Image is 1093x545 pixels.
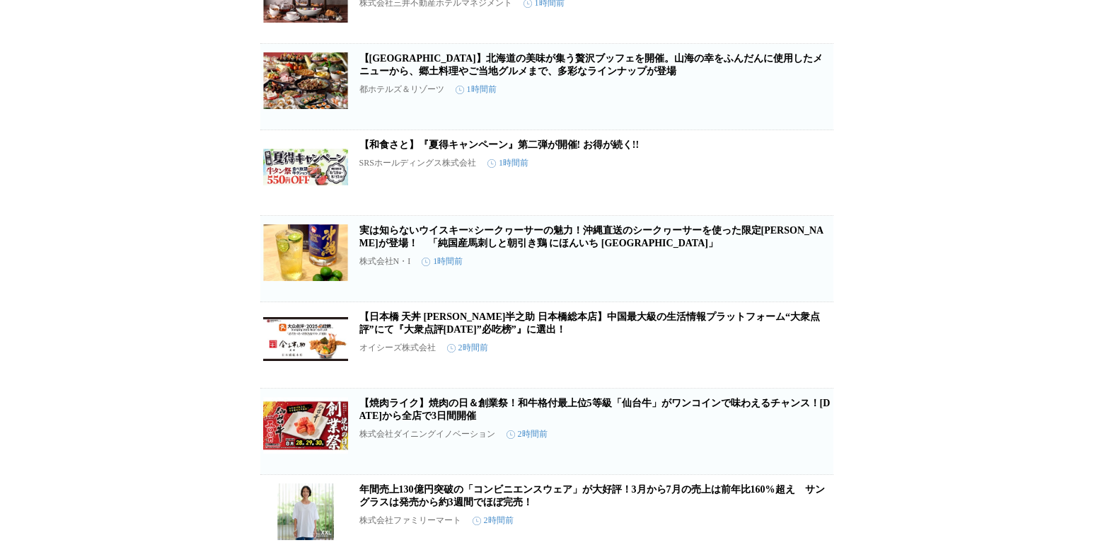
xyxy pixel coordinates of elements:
[359,342,436,354] p: オイシーズ株式会社
[359,515,461,527] p: 株式会社ファミリーマート
[507,428,548,440] time: 2時間前
[473,515,514,527] time: 2時間前
[263,311,348,367] img: 【日本橋 天丼 金子半之助 日本橋総本店】中国最大級の生活情報プラットフォーム“大衆点評”にて『大衆点評2025”必吃榜”』に選出！
[263,483,348,540] img: 年間売上130億円突破の「コンビニエンスウェア」が大好評！3月から7月の売上は前年比160%超え サングラスは発売から約3週間でほぼ完売！
[359,157,476,169] p: SRSホールディングス株式会社
[422,256,463,268] time: 1時間前
[487,157,528,169] time: 1時間前
[359,84,444,96] p: 都ホテルズ＆リゾーツ
[359,225,824,248] a: 実は知らないウイスキー×シークヮーサーの魅力！沖縄直送のシークヮーサーを使った限定[PERSON_NAME]が登場！ 「純国産馬刺しと朝引き鶏 にほんいち [GEOGRAPHIC_DATA]」
[359,139,640,150] a: 【和食さと】『夏得キャンペーン』第二弾が開催! お得が続く!!
[359,398,831,421] a: 【焼肉ライク】焼肉の日＆創業祭！和牛格付最上位5等級「仙台牛」がワンコインで味わえるチャンス！[DATE]から全店で3日間開催
[359,484,825,507] a: 年間売上130億円突破の「コンビニエンスウェア」が大好評！3月から7月の売上は前年比160%超え サングラスは発売から約3週間でほぼ完売！
[263,224,348,281] img: 実は知らないウイスキー×シークヮーサーの魅力！沖縄直送のシークヮーサーを使った限定ドリンクが登場！ 「純国産馬刺しと朝引き鶏 にほんいち 大阪堺筋本町店」
[263,139,348,195] img: 【和食さと】『夏得キャンペーン』第二弾が開催! お得が続く!!
[359,53,823,76] a: 【[GEOGRAPHIC_DATA]】北海道の美味が集う贅沢ブッフェを開催。山海の幸をふんだんに使用したメニューから、郷土料理やご当地グルメまで、多彩なラインナップが登場
[447,342,488,354] time: 2時間前
[359,256,411,268] p: 株式会社N・I
[456,84,497,96] time: 1時間前
[263,397,348,454] img: 【焼肉ライク】焼肉の日＆創業祭！和牛格付最上位5等級「仙台牛」がワンコインで味わえるチャンス！8月28日から全店で3日間開催
[359,311,820,335] a: 【日本橋 天丼 [PERSON_NAME]半之助 日本橋総本店】中国最大級の生活情報プラットフォーム“大衆点評”にて『大衆点評[DATE]”必吃榜”』に選出！
[359,428,495,440] p: 株式会社ダイニングイノベーション
[263,52,348,109] img: 【大阪マリオット都ホテル】北海道の美味が集う贅沢ブッフェを開催。山海の幸をふんだんに使用したメニューから、郷土料理やご当地グルメまで、多彩なラインナップが登場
